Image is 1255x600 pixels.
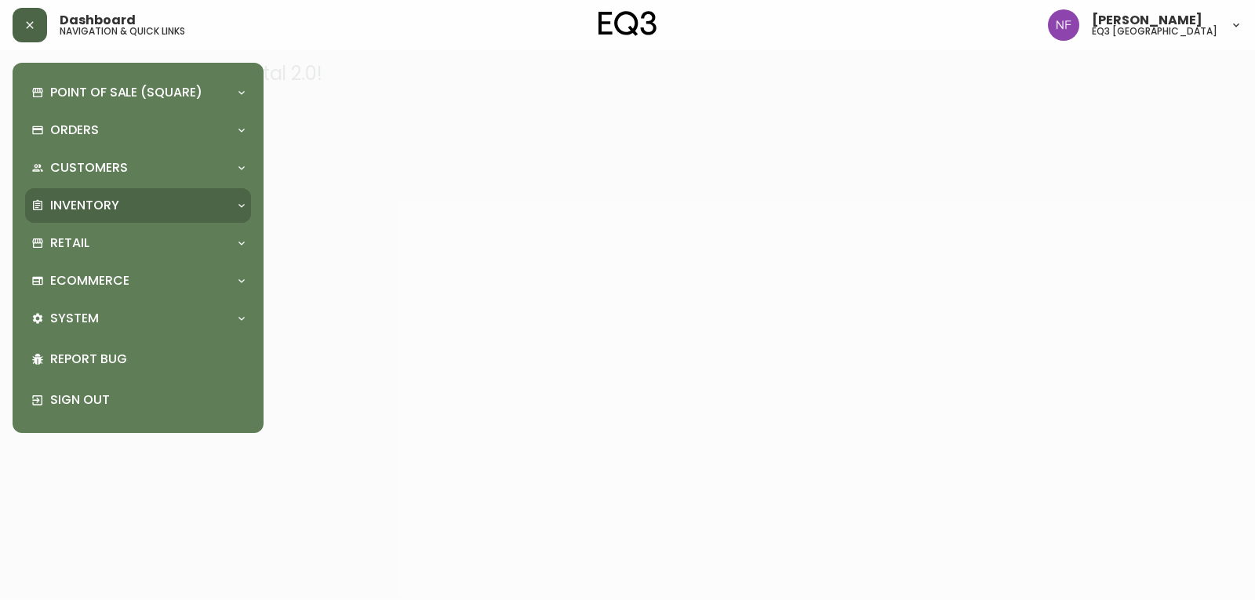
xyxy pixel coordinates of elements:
[50,310,99,327] p: System
[25,188,251,223] div: Inventory
[60,27,185,36] h5: navigation & quick links
[60,14,136,27] span: Dashboard
[25,380,251,420] div: Sign Out
[1048,9,1079,41] img: 2185be282f521b9306f6429905cb08b1
[50,122,99,139] p: Orders
[25,226,251,260] div: Retail
[25,75,251,110] div: Point of Sale (Square)
[25,264,251,298] div: Ecommerce
[50,197,119,214] p: Inventory
[50,84,202,101] p: Point of Sale (Square)
[50,391,245,409] p: Sign Out
[598,11,657,36] img: logo
[25,339,251,380] div: Report Bug
[25,113,251,147] div: Orders
[1092,14,1202,27] span: [PERSON_NAME]
[50,272,129,289] p: Ecommerce
[25,151,251,185] div: Customers
[50,351,245,368] p: Report Bug
[25,301,251,336] div: System
[1092,27,1217,36] h5: eq3 [GEOGRAPHIC_DATA]
[50,159,128,176] p: Customers
[50,235,89,252] p: Retail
